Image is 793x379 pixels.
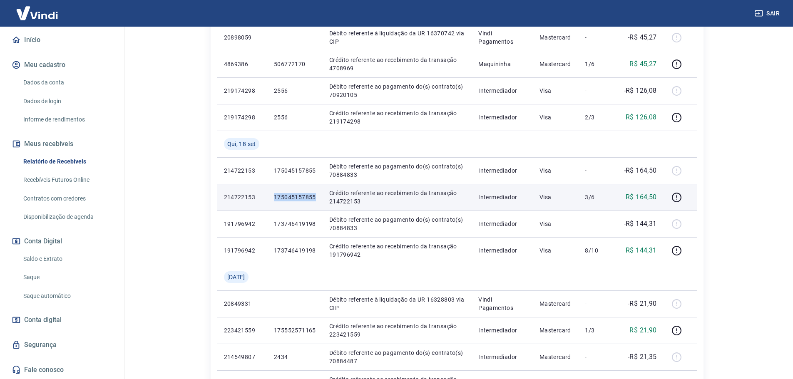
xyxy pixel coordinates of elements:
[624,86,657,96] p: -R$ 126,08
[224,353,261,361] p: 214549807
[585,353,609,361] p: -
[329,189,465,206] p: Crédito referente ao recebimento da transação 214722153
[539,300,572,308] p: Mastercard
[539,33,572,42] p: Mastercard
[478,220,526,228] p: Intermediador
[585,300,609,308] p: -
[224,220,261,228] p: 191796942
[10,0,64,26] img: Vindi
[478,113,526,121] p: Intermediador
[10,361,114,379] a: Fale conosco
[227,273,245,281] span: [DATE]
[274,353,316,361] p: 2434
[224,193,261,201] p: 214722153
[10,336,114,354] a: Segurança
[478,295,526,312] p: Vindi Pagamentos
[224,87,261,95] p: 219174298
[539,353,572,361] p: Mastercard
[329,29,465,46] p: Débito referente à liquidação da UR 16370742 via CIP
[539,87,572,95] p: Visa
[478,60,526,68] p: Maquininha
[10,56,114,74] button: Meu cadastro
[329,242,465,259] p: Crédito referente ao recebimento da transação 191796942
[629,325,656,335] p: R$ 21,90
[329,349,465,365] p: Débito referente ao pagamento do(s) contrato(s) 70884487
[585,246,609,255] p: 8/10
[628,299,657,309] p: -R$ 21,90
[585,326,609,334] p: 1/3
[329,322,465,339] p: Crédito referente ao recebimento da transação 223421559
[274,193,316,201] p: 175045157855
[224,246,261,255] p: 191796942
[329,56,465,72] p: Crédito referente ao recebimento da transação 4708969
[478,246,526,255] p: Intermediador
[274,220,316,228] p: 173746419198
[624,166,657,176] p: -R$ 164,50
[539,193,572,201] p: Visa
[539,60,572,68] p: Mastercard
[539,220,572,228] p: Visa
[329,216,465,232] p: Débito referente ao pagamento do(s) contrato(s) 70884833
[626,245,657,255] p: R$ 144,31
[629,59,656,69] p: R$ 45,27
[20,208,114,225] a: Disponibilização de agenda
[478,87,526,95] p: Intermediador
[585,220,609,228] p: -
[224,60,261,68] p: 4869386
[274,60,316,68] p: 506772170
[585,166,609,175] p: -
[224,326,261,334] p: 223421559
[20,171,114,188] a: Recebíveis Futuros Online
[227,140,256,148] span: Qui, 18 set
[10,31,114,49] a: Início
[329,162,465,179] p: Débito referente ao pagamento do(s) contrato(s) 70884833
[10,311,114,329] a: Conta digital
[539,326,572,334] p: Mastercard
[329,109,465,126] p: Crédito referente ao recebimento da transação 219174298
[274,87,316,95] p: 2556
[20,269,114,286] a: Saque
[585,33,609,42] p: -
[24,314,62,326] span: Conta digital
[585,60,609,68] p: 1/6
[20,111,114,128] a: Informe de rendimentos
[10,232,114,250] button: Conta Digital
[624,219,657,229] p: -R$ 144,31
[478,353,526,361] p: Intermediador
[224,33,261,42] p: 20898059
[224,300,261,308] p: 20849331
[585,87,609,95] p: -
[539,246,572,255] p: Visa
[274,166,316,175] p: 175045157855
[539,113,572,121] p: Visa
[274,246,316,255] p: 173746419198
[329,295,465,312] p: Débito referente à liquidação da UR 16328803 via CIP
[585,193,609,201] p: 3/6
[478,326,526,334] p: Intermediador
[329,82,465,99] p: Débito referente ao pagamento do(s) contrato(s) 70920105
[628,352,657,362] p: -R$ 21,35
[478,29,526,46] p: Vindi Pagamentos
[274,113,316,121] p: 2556
[274,326,316,334] p: 175552571165
[478,193,526,201] p: Intermediador
[20,153,114,170] a: Relatório de Recebíveis
[585,113,609,121] p: 2/3
[20,190,114,207] a: Contratos com credores
[20,74,114,91] a: Dados da conta
[224,113,261,121] p: 219174298
[626,112,657,122] p: R$ 126,08
[753,6,783,21] button: Sair
[626,192,657,202] p: R$ 164,50
[539,166,572,175] p: Visa
[224,166,261,175] p: 214722153
[20,250,114,268] a: Saldo e Extrato
[478,166,526,175] p: Intermediador
[20,93,114,110] a: Dados de login
[10,135,114,153] button: Meus recebíveis
[628,32,657,42] p: -R$ 45,27
[20,287,114,305] a: Saque automático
